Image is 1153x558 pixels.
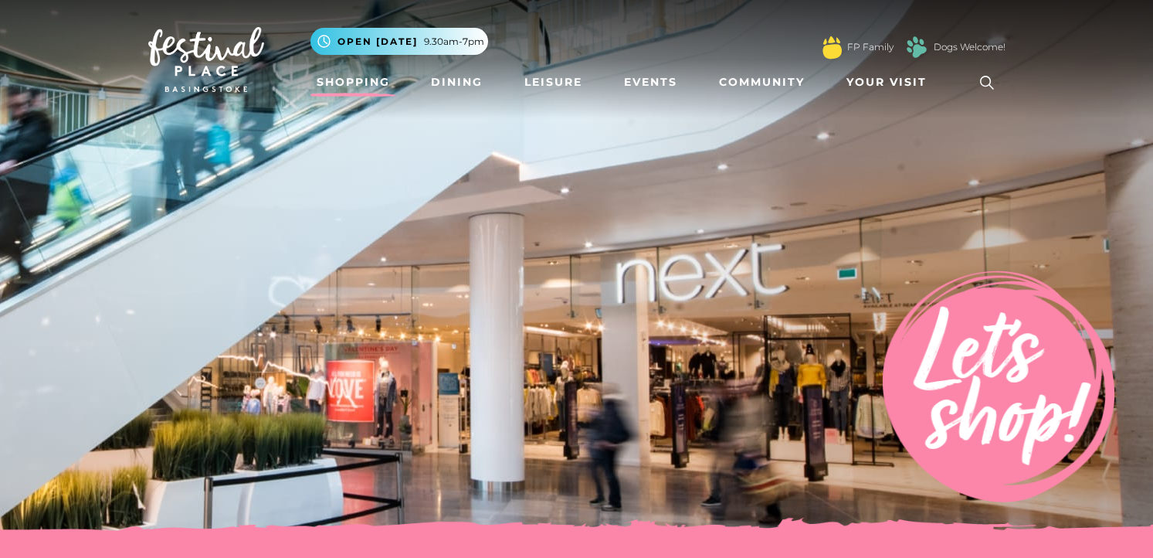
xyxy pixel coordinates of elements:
a: Shopping [310,68,396,97]
a: Your Visit [840,68,941,97]
a: Dogs Welcome! [934,40,1005,54]
a: Events [618,68,683,97]
a: Dining [425,68,489,97]
button: Open [DATE] 9.30am-7pm [310,28,488,55]
span: Your Visit [846,74,927,90]
a: FP Family [847,40,894,54]
a: Community [713,68,811,97]
span: Open [DATE] [337,35,418,49]
img: Festival Place Logo [148,27,264,92]
span: 9.30am-7pm [424,35,484,49]
a: Leisure [518,68,588,97]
